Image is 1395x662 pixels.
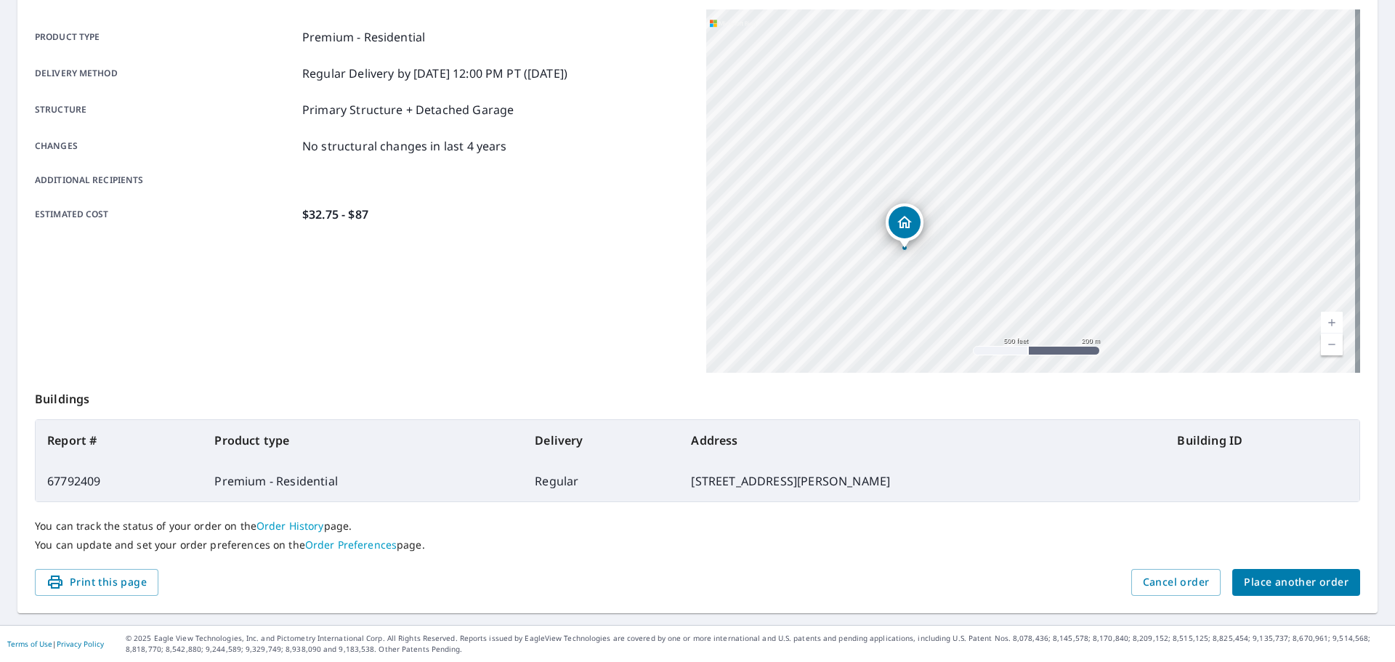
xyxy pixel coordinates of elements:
p: Delivery method [35,65,296,82]
button: Cancel order [1131,569,1221,596]
a: Current Level 16, Zoom Out [1321,334,1343,355]
p: | [7,639,104,648]
p: Primary Structure + Detached Garage [302,101,514,118]
p: © 2025 Eagle View Technologies, Inc. and Pictometry International Corp. All Rights Reserved. Repo... [126,633,1388,655]
th: Product type [203,420,523,461]
a: Terms of Use [7,639,52,649]
p: Additional recipients [35,174,296,187]
p: Structure [35,101,296,118]
a: Privacy Policy [57,639,104,649]
a: Current Level 16, Zoom In [1321,312,1343,334]
div: Dropped pin, building 1, Residential property, 1414 Eslava St Mobile, AL 36604 [886,203,923,249]
td: [STREET_ADDRESS][PERSON_NAME] [679,461,1165,501]
button: Place another order [1232,569,1360,596]
p: You can update and set your order preferences on the page. [35,538,1360,552]
span: Print this page [46,573,147,592]
th: Report # [36,420,203,461]
p: No structural changes in last 4 years [302,137,507,155]
p: You can track the status of your order on the page. [35,520,1360,533]
th: Delivery [523,420,679,461]
span: Place another order [1244,573,1348,592]
p: Changes [35,137,296,155]
td: Regular [523,461,679,501]
td: Premium - Residential [203,461,523,501]
p: Product type [35,28,296,46]
p: Buildings [35,373,1360,419]
th: Address [679,420,1165,461]
a: Order Preferences [305,538,397,552]
th: Building ID [1165,420,1359,461]
a: Order History [256,519,324,533]
p: Premium - Residential [302,28,425,46]
p: Estimated cost [35,206,296,223]
p: Regular Delivery by [DATE] 12:00 PM PT ([DATE]) [302,65,567,82]
span: Cancel order [1143,573,1210,592]
button: Print this page [35,569,158,596]
p: $32.75 - $87 [302,206,368,223]
td: 67792409 [36,461,203,501]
